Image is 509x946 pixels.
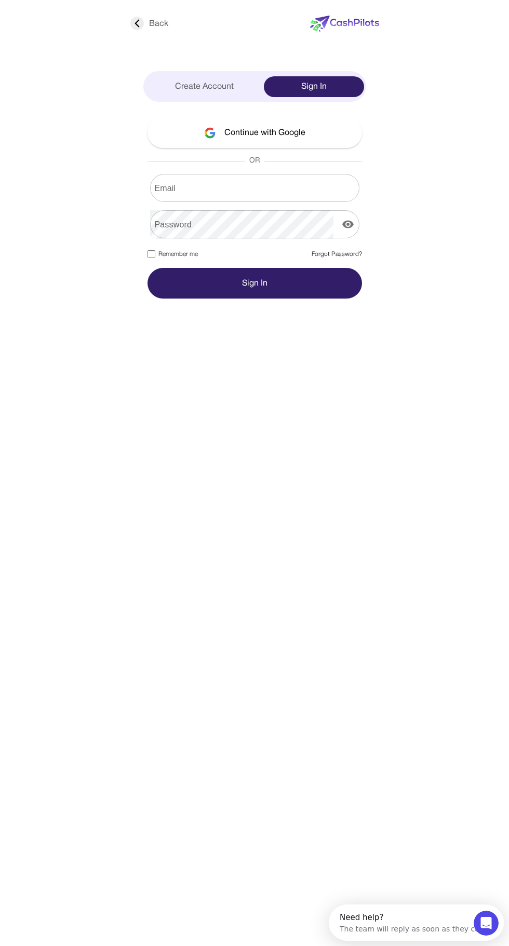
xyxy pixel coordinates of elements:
div: The team will reply as soon as they can [11,17,155,28]
iframe: Intercom live chat [474,911,499,936]
button: display the password [338,214,358,235]
input: Remember me [148,250,155,258]
div: Need help? [11,9,155,17]
button: Continue with Google [148,117,362,148]
label: Remember me [148,250,198,259]
span: OR [245,156,264,166]
div: Sign In [264,76,364,97]
div: Create Account [145,76,264,97]
a: Forgot Password? [312,250,362,259]
button: Sign In [148,268,362,299]
div: Open Intercom Messenger [4,4,186,33]
img: new-logo.svg [310,16,379,32]
img: google-logo.svg [204,127,216,139]
iframe: Intercom live chat discovery launcher [329,904,504,941]
div: Back [130,18,168,30]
